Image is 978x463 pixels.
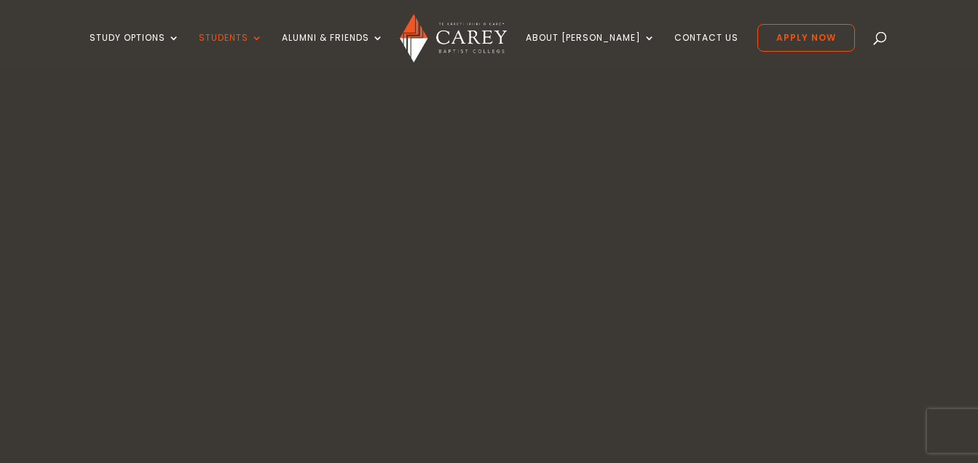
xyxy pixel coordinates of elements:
[282,33,384,67] a: Alumni & Friends
[400,14,507,63] img: Carey Baptist College
[526,33,655,67] a: About [PERSON_NAME]
[90,33,180,67] a: Study Options
[199,33,263,67] a: Students
[757,24,855,52] a: Apply Now
[674,33,738,67] a: Contact Us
